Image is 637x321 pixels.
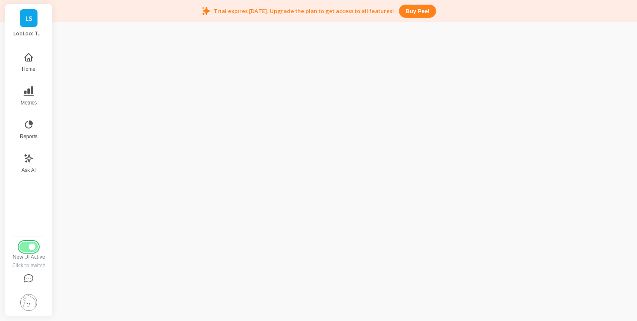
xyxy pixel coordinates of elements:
[11,269,46,289] button: Help
[11,262,46,269] div: Click to switch
[214,7,394,15] p: Trial expires [DATE]. Upgrade the plan to get access to all features!
[20,133,37,140] span: Reports
[399,5,436,18] button: Buy peel
[11,289,46,316] button: Settings
[15,47,43,78] button: Home
[21,99,37,106] span: Metrics
[21,167,36,174] span: Ask AI
[19,242,38,252] button: Switch to Legacy UI
[25,13,32,23] span: LS
[20,294,37,311] img: profile picture
[13,30,44,37] p: LooLoo: Touchless Toilet Spray
[15,148,43,179] button: Ask AI
[15,115,43,145] button: Reports
[15,81,43,111] button: Metrics
[22,66,35,72] span: Home
[11,254,46,260] div: New UI Active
